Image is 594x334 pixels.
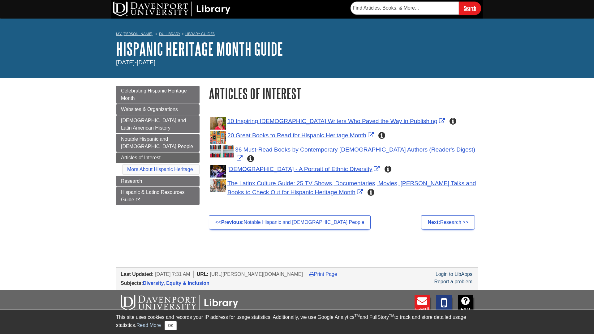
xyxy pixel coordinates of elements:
img: Bookshelf [210,145,234,158]
input: Search [459,2,481,15]
i: This link opens in a new window [136,198,141,202]
img: DU Libraries [121,295,238,311]
span: Last Updated: [121,272,154,277]
a: [DEMOGRAPHIC_DATA] and Latin American History [116,115,200,133]
span: Celebrating Hispanic Heritage Month [121,88,187,101]
a: Link opens in new window [227,118,446,124]
div: Guide Page Menu [116,86,200,205]
a: Link opens in new window [227,166,381,172]
span: [DATE]-[DATE] [116,59,155,66]
sup: TM [389,314,394,318]
a: My [PERSON_NAME] [116,31,153,36]
a: Print Page [309,272,337,277]
span: [URL][PERSON_NAME][DOMAIN_NAME] [210,272,303,277]
img: DU Library [113,2,230,16]
a: FAQ [458,295,473,316]
a: Read More [136,323,161,328]
span: Research [121,178,142,184]
span: Subjects: [121,280,143,286]
img: Carnaval [210,179,226,192]
a: More About Hispanic Heritage [127,167,193,172]
a: Login to LibApps [436,272,472,277]
div: This site uses cookies and records your IP address for usage statistics. Additionally, we use Goo... [116,314,478,330]
a: E-mail [415,295,430,316]
i: Print Page [309,272,314,276]
a: Research [116,176,200,186]
a: Link opens in new window [235,146,475,162]
img: Hispanic Women Dancing [210,165,226,178]
span: Websites & Organizations [121,107,178,112]
strong: Next: [428,220,440,225]
img: Book covers with Hispanic Authors [210,131,226,144]
a: Hispanic Heritage Month Guide [116,39,283,58]
img: Isabel Allende [210,117,226,130]
a: Celebrating Hispanic Heritage Month [116,86,200,104]
input: Find Articles, Books, & More... [351,2,459,15]
sup: TM [354,314,359,318]
span: [DATE] 7:31 AM [155,272,190,277]
span: Notable Hispanic and [DEMOGRAPHIC_DATA] People [121,136,193,149]
a: <<Previous:Notable Hispanic and [DEMOGRAPHIC_DATA] People [209,215,371,229]
span: URL: [197,272,209,277]
strong: Previous: [221,220,244,225]
span: [DEMOGRAPHIC_DATA] and Latin American History [121,118,186,131]
a: Text [436,295,452,316]
a: Hispanic & Latino Resources Guide [116,187,200,205]
a: Websites & Organizations [116,104,200,115]
span: Articles of Interest [121,155,161,160]
form: Searches DU Library's articles, books, and more [351,2,481,15]
a: Library Guides [185,32,215,36]
span: Hispanic & Latino Resources Guide [121,190,184,202]
a: Articles of Interest [116,152,200,163]
a: Link opens in new window [227,180,476,195]
h1: Articles of Interest [209,86,478,101]
a: Notable Hispanic and [DEMOGRAPHIC_DATA] People [116,134,200,152]
nav: breadcrumb [116,30,478,40]
a: Report a problem [434,279,472,284]
a: DU Library [159,32,180,36]
button: Close [165,321,177,330]
a: Next:Research >> [421,215,475,229]
a: Link opens in new window [227,132,375,139]
a: Diversity, Equity & Inclusion [143,280,209,286]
